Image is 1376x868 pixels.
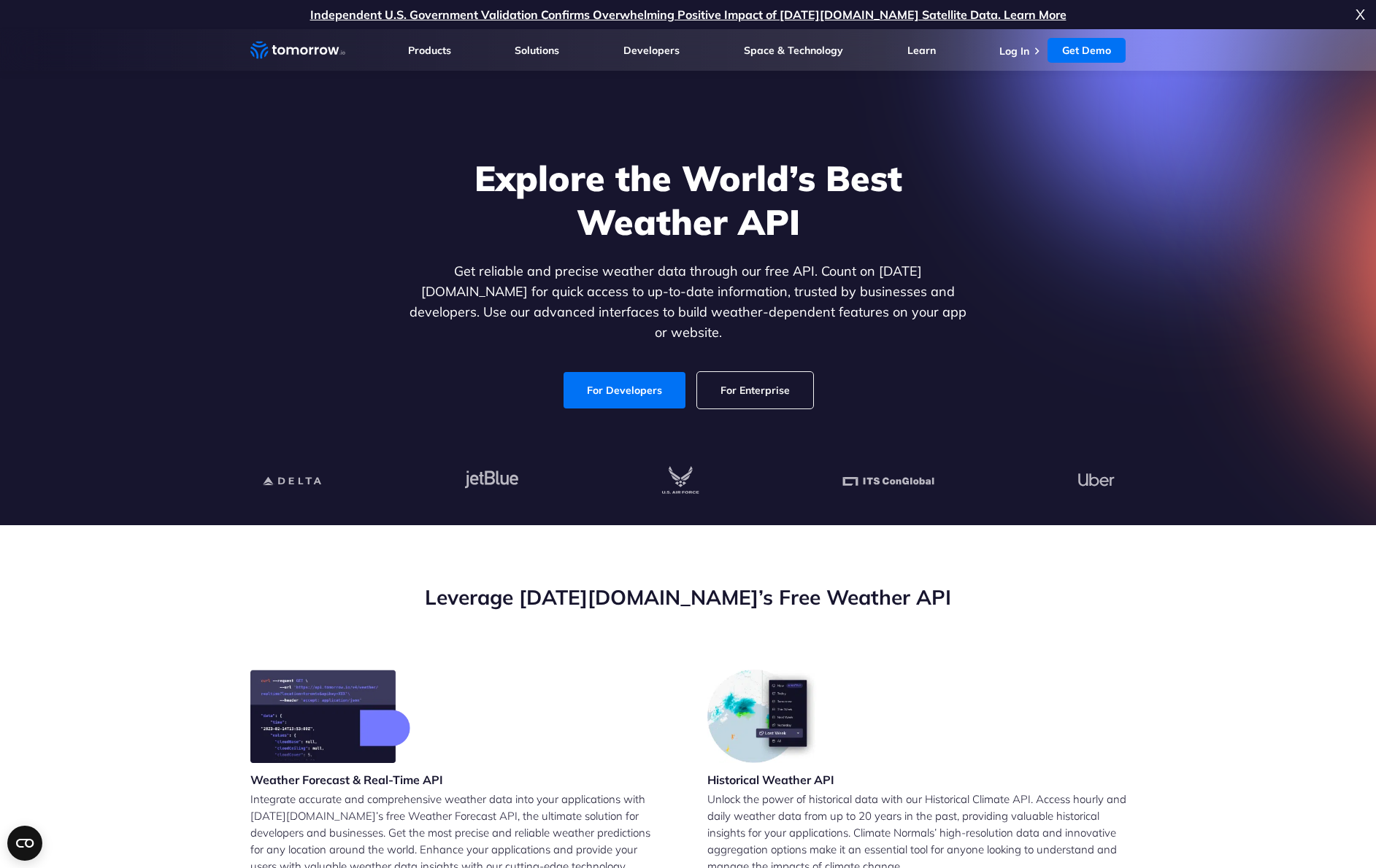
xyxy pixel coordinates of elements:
a: Developers [623,44,680,57]
h3: Historical Weather API [707,772,834,788]
a: Products [408,44,451,57]
p: Get reliable and precise weather data through our free API. Count on [DATE][DOMAIN_NAME] for quic... [407,261,970,343]
a: For Enterprise [697,372,813,408]
a: Get Demo [1048,38,1126,63]
a: For Developers [564,372,685,408]
a: Home link [250,39,345,61]
a: Independent U.S. Government Validation Confirms Overwhelming Positive Impact of [DATE][DOMAIN_NAM... [310,7,1066,22]
a: Solutions [515,44,559,57]
a: Space & Technology [744,44,843,57]
a: Log In [999,44,1029,58]
h1: Explore the World’s Best Weather API [407,156,970,244]
button: Open CMP widget [7,826,42,861]
a: Learn [907,44,936,57]
h2: Leverage [DATE][DOMAIN_NAME]’s Free Weather API [250,584,1126,611]
h3: Weather Forecast & Real-Time API [250,772,443,788]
